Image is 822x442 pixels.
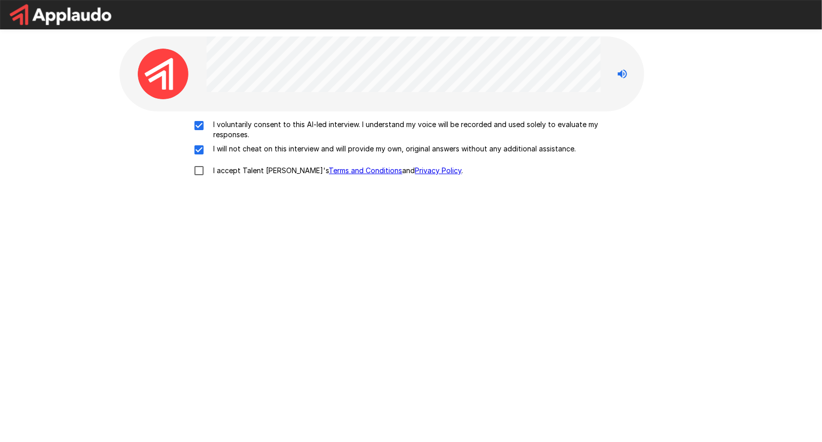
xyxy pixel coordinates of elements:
button: Stop reading questions aloud [612,64,633,84]
p: I voluntarily consent to this AI-led interview. I understand my voice will be recorded and used s... [210,119,634,140]
a: Terms and Conditions [329,166,403,175]
p: I will not cheat on this interview and will provide my own, original answers without any addition... [210,144,576,154]
p: I accept Talent [PERSON_NAME]'s and . [210,166,463,176]
a: Privacy Policy [415,166,462,175]
img: applaudo_avatar.png [138,49,188,99]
